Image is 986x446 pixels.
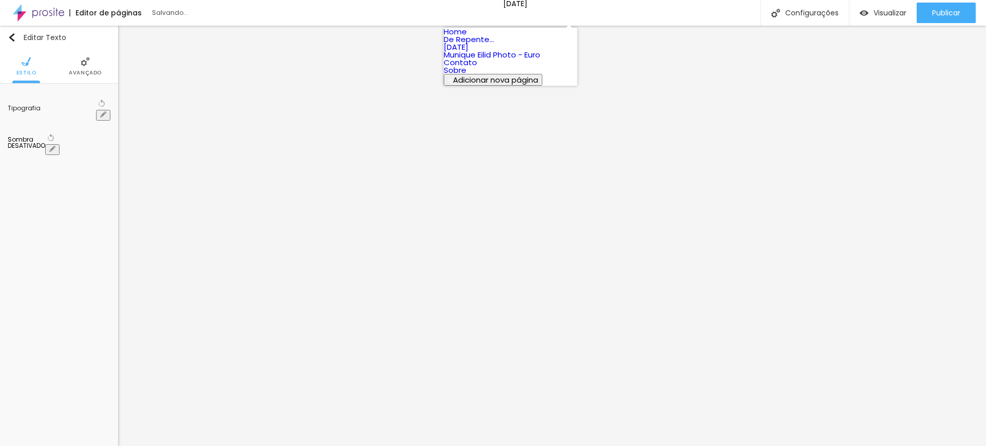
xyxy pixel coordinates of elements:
[444,74,542,86] button: Adicionar nova página
[444,49,540,60] a: Munique Eilid Photo - Euro
[932,9,960,17] span: Publicar
[453,74,538,85] span: Adicionar nova página
[444,65,466,75] a: Sobre
[8,141,45,150] span: DESATIVADO
[444,57,477,68] a: Contato
[444,26,467,37] a: Home
[8,33,66,42] div: Editar Texto
[849,3,917,23] button: Visualizar
[118,26,986,446] iframe: Editor
[152,10,270,16] div: Salvando...
[444,34,494,45] a: De Repente...
[22,57,31,66] img: Icone
[8,105,96,111] div: Tipografia
[444,42,468,52] a: [DATE]
[874,9,906,17] span: Visualizar
[16,70,36,75] span: Estilo
[8,137,45,143] div: Sombra
[771,9,780,17] img: Icone
[917,3,976,23] button: Publicar
[69,9,142,16] div: Editor de páginas
[860,9,868,17] img: view-1.svg
[69,70,102,75] span: Avançado
[8,33,16,42] img: Icone
[81,57,90,66] img: Icone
